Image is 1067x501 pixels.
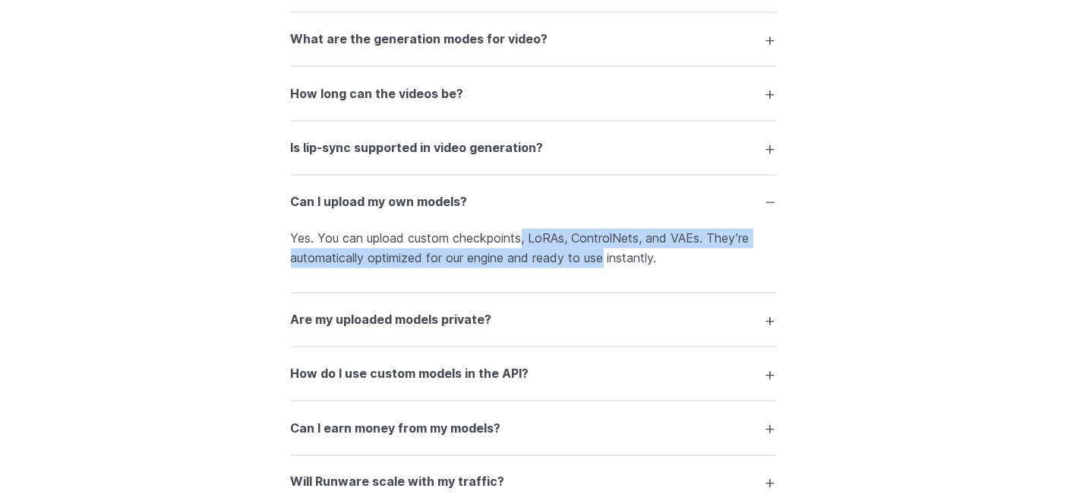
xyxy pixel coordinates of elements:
[291,229,777,268] p: Yes. You can upload custom checkpoints, LoRAs, ControlNets, and VAEs. They’re automatically optim...
[291,30,548,49] h3: What are the generation modes for video?
[291,468,777,497] summary: Will Runware scale with my traffic?
[291,79,777,108] summary: How long can the videos be?
[291,360,777,388] summary: How do I use custom models in the API?
[291,84,464,104] h3: How long can the videos be?
[291,134,777,163] summary: Is lip-sync supported in video generation?
[291,25,777,54] summary: What are the generation modes for video?
[291,473,505,493] h3: Will Runware scale with my traffic?
[291,414,777,442] summary: Can I earn money from my models?
[291,364,529,384] h3: How do I use custom models in the API?
[291,192,468,212] h3: Can I upload my own models?
[291,310,492,330] h3: Are my uploaded models private?
[291,188,777,217] summary: Can I upload my own models?
[291,306,777,335] summary: Are my uploaded models private?
[291,419,501,439] h3: Can I earn money from my models?
[291,138,544,158] h3: Is lip-sync supported in video generation?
